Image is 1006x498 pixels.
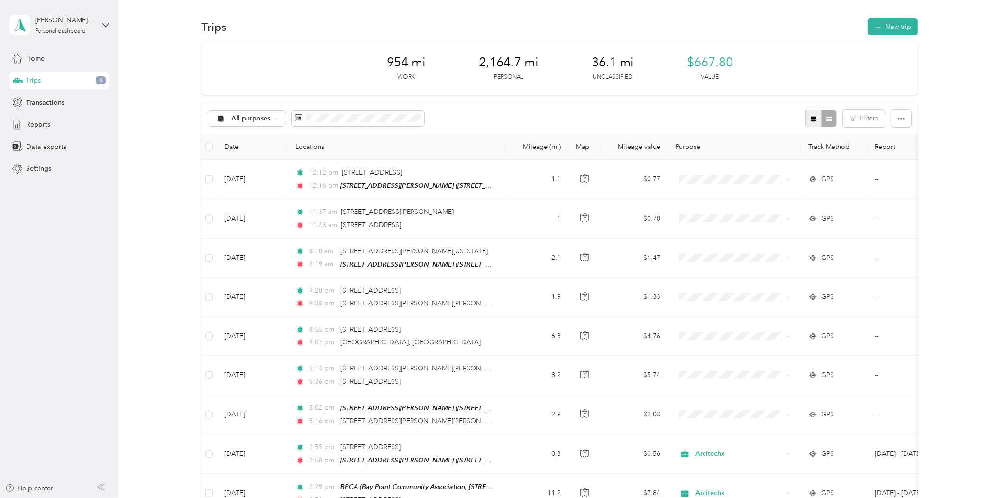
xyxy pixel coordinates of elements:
span: 8:55 pm [309,324,336,335]
span: [STREET_ADDRESS][PERSON_NAME] ([STREET_ADDRESS][PERSON_NAME][US_STATE]) [340,182,606,190]
span: 6:36 pm [309,377,336,387]
span: 12:12 pm [309,167,338,178]
td: $5.74 [602,356,668,395]
span: [STREET_ADDRESS] [341,221,402,229]
span: Arcitechx [696,449,783,459]
span: [STREET_ADDRESS][PERSON_NAME] [341,208,454,216]
span: 2,164.7 mi [479,55,539,70]
span: [STREET_ADDRESS] [340,286,401,295]
td: 2.9 [506,395,568,434]
span: 6:13 pm [309,363,336,374]
span: 11:43 am [309,220,337,231]
span: [STREET_ADDRESS] [340,443,401,451]
td: $2.03 [602,395,668,434]
span: 36.1 mi [592,55,634,70]
td: 1.1 [506,160,568,199]
td: 6.8 [506,317,568,356]
span: GPS [821,253,834,263]
span: GPS [821,331,834,341]
span: [STREET_ADDRESS][PERSON_NAME][US_STATE] [340,247,488,255]
span: 2:58 pm [309,455,336,466]
span: 2:29 pm [309,482,336,492]
span: Home [26,54,45,64]
td: -- [867,317,953,356]
p: Value [701,73,719,82]
span: 12:16 pm [309,181,336,191]
td: 8.2 [506,356,568,395]
th: Track Method [801,134,867,160]
td: 2.1 [506,239,568,278]
p: Personal [494,73,523,82]
span: 2:55 pm [309,442,336,452]
span: GPS [821,370,834,380]
th: Locations [288,134,506,160]
span: [STREET_ADDRESS] [340,378,401,386]
span: 8:19 am [309,259,336,269]
span: $667.80 [687,55,733,70]
span: [STREET_ADDRESS][PERSON_NAME] ([STREET_ADDRESS][PERSON_NAME][US_STATE]) [340,456,606,464]
span: GPS [821,409,834,420]
span: [STREET_ADDRESS][PERSON_NAME] ([STREET_ADDRESS][PERSON_NAME][US_STATE]) [340,404,606,412]
span: GPS [821,292,834,302]
span: GPS [821,174,834,184]
span: [GEOGRAPHIC_DATA], [GEOGRAPHIC_DATA] [340,338,481,346]
td: [DATE] [217,160,288,199]
td: $0.70 [602,199,668,238]
span: [STREET_ADDRESS][PERSON_NAME][PERSON_NAME] [340,364,506,372]
th: Mileage (mi) [506,134,568,160]
td: [DATE] [217,199,288,238]
span: 5:02 pm [309,403,336,413]
span: 8:10 am [309,246,336,257]
td: -- [867,239,953,278]
button: New trip [868,18,918,35]
p: Work [397,73,415,82]
td: [DATE] [217,317,288,356]
iframe: Everlance-gr Chat Button Frame [953,445,1006,498]
span: 9:20 pm [309,286,336,296]
td: [DATE] [217,278,288,317]
td: 1.9 [506,278,568,317]
td: [DATE] [217,356,288,395]
td: -- [867,278,953,317]
td: -- [867,199,953,238]
div: Personal dashboard [35,28,86,34]
td: $1.33 [602,278,668,317]
span: BPCA (Bay Point Community Association, [STREET_ADDRESS] , [GEOGRAPHIC_DATA], [GEOGRAPHIC_DATA]) [340,483,673,491]
span: Reports [26,120,50,129]
span: 11:37 am [309,207,337,217]
span: 9:07 pm [309,337,336,348]
th: Mileage value [602,134,668,160]
p: Unclassified [593,73,632,82]
span: 9:38 pm [309,298,336,309]
td: [DATE] [217,239,288,278]
span: [STREET_ADDRESS][PERSON_NAME][PERSON_NAME] [340,417,506,425]
span: Transactions [26,98,64,108]
span: [STREET_ADDRESS] [340,325,401,333]
span: Settings [26,164,51,174]
td: [DATE] [217,395,288,434]
span: GPS [821,213,834,224]
td: 1 [506,199,568,238]
td: $4.76 [602,317,668,356]
span: [STREET_ADDRESS][PERSON_NAME] ([STREET_ADDRESS][PERSON_NAME][US_STATE]) [340,260,606,268]
td: -- [867,395,953,434]
span: Trips [26,75,41,85]
span: 5:16 pm [309,416,336,426]
span: All purposes [232,115,271,122]
th: Date [217,134,288,160]
td: $0.56 [602,434,668,474]
span: GPS [821,449,834,459]
span: 954 mi [387,55,426,70]
td: Sep 16 - 30, 2025 [867,434,953,474]
th: Map [568,134,602,160]
span: [STREET_ADDRESS] [342,168,402,176]
div: [PERSON_NAME][EMAIL_ADDRESS][DOMAIN_NAME] [35,15,94,25]
button: Help center [5,483,54,493]
td: -- [867,160,953,199]
span: Data exports [26,142,66,152]
td: $0.77 [602,160,668,199]
td: -- [867,356,953,395]
span: 8 [96,76,106,85]
td: [DATE] [217,434,288,474]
